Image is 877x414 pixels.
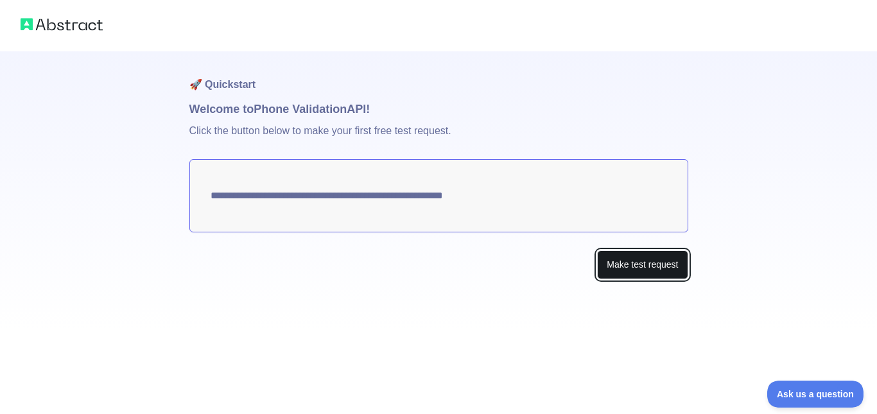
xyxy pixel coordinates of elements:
[767,381,864,408] iframe: Toggle Customer Support
[189,51,688,100] h1: 🚀 Quickstart
[21,15,103,33] img: Abstract logo
[597,250,688,279] button: Make test request
[189,100,688,118] h1: Welcome to Phone Validation API!
[189,118,688,159] p: Click the button below to make your first free test request.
